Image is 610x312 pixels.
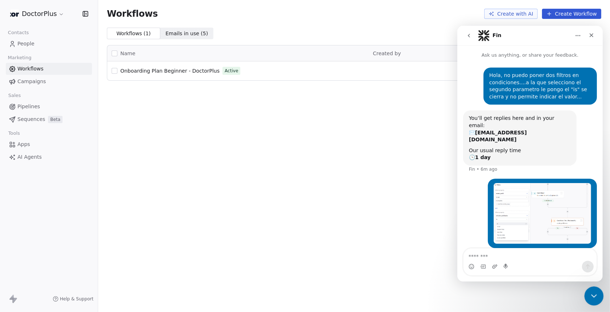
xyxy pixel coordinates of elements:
span: AI Agents [17,153,42,161]
span: Workflows [107,9,158,19]
iframe: Intercom live chat [585,287,604,306]
a: Workflows [6,63,92,75]
iframe: Intercom live chat [457,26,603,281]
a: Onboarding Plan Beginner - DoctorPlus [120,67,220,74]
a: AI Agents [6,151,92,163]
span: Workflows [17,65,44,73]
span: Contacts [5,27,32,38]
button: Create with AI [484,9,538,19]
span: Emails in use ( 5 ) [165,30,208,37]
span: Help & Support [60,296,93,302]
span: Beta [48,116,63,123]
span: People [17,40,35,48]
a: Help & Support [53,296,93,302]
span: Onboarding Plan Beginner - DoctorPlus [120,68,220,74]
span: Campaigns [17,78,46,85]
a: Apps [6,138,92,150]
span: Active [225,68,238,74]
span: Sales [5,90,24,101]
a: SequencesBeta [6,113,92,125]
span: Name [120,50,135,57]
button: Create Workflow [542,9,601,19]
a: Pipelines [6,101,92,113]
span: Sequences [17,116,45,123]
span: Pipelines [17,103,40,110]
span: Marketing [5,52,35,63]
a: People [6,38,92,50]
span: DoctorPlus [22,9,57,19]
span: Tools [5,128,23,139]
span: Created by [373,50,401,56]
a: Campaigns [6,76,92,88]
img: logo-Doctor-Plus.jpg [10,9,19,18]
span: Apps [17,141,30,148]
button: DoctorPlus [9,8,66,20]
